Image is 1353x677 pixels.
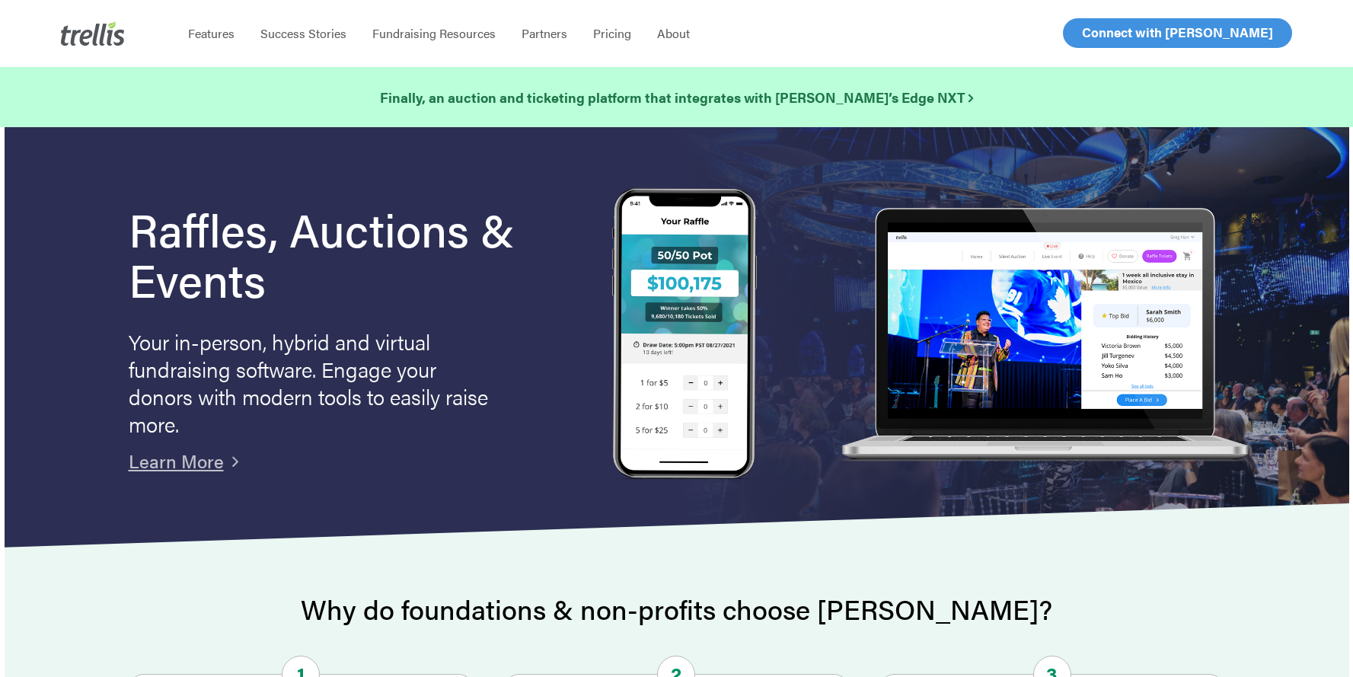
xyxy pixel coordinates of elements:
[833,208,1255,463] img: rafflelaptop_mac_optim.png
[380,88,973,107] strong: Finally, an auction and ticketing platform that integrates with [PERSON_NAME]’s Edge NXT
[129,203,558,304] h1: Raffles, Auctions & Events
[1082,23,1273,41] span: Connect with [PERSON_NAME]
[129,448,224,474] a: Learn More
[593,24,631,42] span: Pricing
[129,327,494,437] p: Your in-person, hybrid and virtual fundraising software. Engage your donors with modern tools to ...
[175,26,247,41] a: Features
[657,24,690,42] span: About
[644,26,703,41] a: About
[522,24,567,42] span: Partners
[612,188,757,483] img: Trellis Raffles, Auctions and Event Fundraising
[509,26,580,41] a: Partners
[260,24,346,42] span: Success Stories
[61,21,125,46] img: Trellis
[247,26,359,41] a: Success Stories
[188,24,235,42] span: Features
[129,594,1225,624] h2: Why do foundations & non-profits choose [PERSON_NAME]?
[380,87,973,108] a: Finally, an auction and ticketing platform that integrates with [PERSON_NAME]’s Edge NXT
[372,24,496,42] span: Fundraising Resources
[580,26,644,41] a: Pricing
[1063,18,1292,48] a: Connect with [PERSON_NAME]
[359,26,509,41] a: Fundraising Resources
